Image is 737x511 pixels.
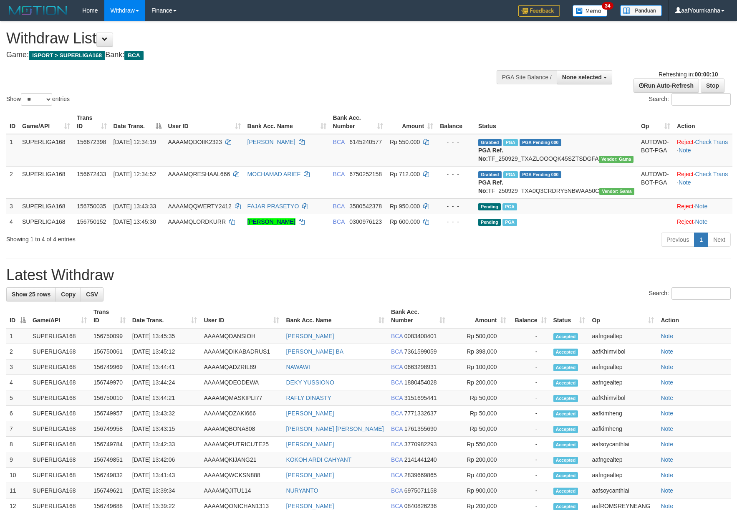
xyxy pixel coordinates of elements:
[129,359,201,375] td: [DATE] 13:44:41
[478,171,502,178] span: Grabbed
[349,139,382,145] span: Copy 6145240577 to clipboard
[333,218,345,225] span: BCA
[90,437,129,452] td: 156749784
[674,214,732,229] td: ·
[29,328,90,344] td: SUPERLIGA168
[588,390,657,406] td: aafKhimvibol
[510,468,550,483] td: -
[6,166,19,198] td: 2
[6,328,29,344] td: 1
[6,452,29,468] td: 9
[129,304,201,328] th: Date Trans.: activate to sort column ascending
[510,483,550,498] td: -
[478,179,503,194] b: PGA Ref. No:
[29,344,90,359] td: SUPERLIGA168
[90,304,129,328] th: Trans ID: activate to sort column ascending
[520,139,561,146] span: PGA Pending
[634,78,699,93] a: Run Auto-Refresh
[77,218,106,225] span: 156750152
[129,390,201,406] td: [DATE] 13:44:21
[390,171,420,177] span: Rp 712.000
[510,421,550,437] td: -
[6,4,70,17] img: MOTION_logo.png
[6,390,29,406] td: 5
[674,134,732,167] td: · ·
[553,441,578,448] span: Accepted
[286,472,334,478] a: [PERSON_NAME]
[404,410,437,417] span: Copy 7771332637 to clipboard
[475,134,638,167] td: TF_250929_TXAZLOOOQK45SZTSDGFA
[638,110,674,134] th: Op: activate to sort column ascending
[200,344,283,359] td: AAAAMQDIKABADRUS1
[661,487,673,494] a: Note
[6,214,19,229] td: 4
[165,110,244,134] th: User ID: activate to sort column ascending
[29,359,90,375] td: SUPERLIGA168
[19,134,73,167] td: SUPERLIGA168
[349,218,382,225] span: Copy 0300976123 to clipboard
[391,410,403,417] span: BCA
[661,410,673,417] a: Note
[553,457,578,464] span: Accepted
[404,487,437,494] span: Copy 6975071158 to clipboard
[129,406,201,421] td: [DATE] 13:43:32
[638,166,674,198] td: AUTOWD-BOT-PGA
[550,304,589,328] th: Status: activate to sort column ascending
[440,218,472,226] div: - - -
[661,425,673,432] a: Note
[21,93,52,106] select: Showentries
[73,110,110,134] th: Trans ID: activate to sort column ascending
[510,437,550,452] td: -
[6,110,19,134] th: ID
[674,166,732,198] td: · ·
[553,395,578,402] span: Accepted
[200,328,283,344] td: AAAAMQDANSIOH
[404,425,437,432] span: Copy 1761355690 to clipboard
[502,203,517,210] span: Marked by aafsoycanthlai
[286,441,334,448] a: [PERSON_NAME]
[129,468,201,483] td: [DATE] 13:41:43
[168,203,232,210] span: AAAAMQQWERTY2412
[168,139,222,145] span: AAAAMQDOIIK2323
[553,379,578,387] span: Accepted
[679,179,691,186] a: Note
[247,139,295,145] a: [PERSON_NAME]
[661,472,673,478] a: Note
[599,188,634,195] span: Vendor URL: https://trx31.1velocity.biz
[286,410,334,417] a: [PERSON_NAME]
[12,291,50,298] span: Show 25 rows
[475,166,638,198] td: TF_250929_TXA0Q3CRDRY5NBWAA50C
[391,487,403,494] span: BCA
[386,110,437,134] th: Amount: activate to sort column ascending
[510,344,550,359] td: -
[56,287,81,301] a: Copy
[77,203,106,210] span: 156750035
[649,287,731,300] label: Search:
[333,203,345,210] span: BCA
[349,203,382,210] span: Copy 3580542378 to clipboard
[553,472,578,479] span: Accepted
[449,304,510,328] th: Amount: activate to sort column ascending
[90,452,129,468] td: 156749851
[638,134,674,167] td: AUTOWD-BOT-PGA
[391,348,403,355] span: BCA
[77,139,106,145] span: 156672398
[388,304,449,328] th: Bank Acc. Number: activate to sort column ascending
[588,328,657,344] td: aafngealtep
[61,291,76,298] span: Copy
[449,437,510,452] td: Rp 550,000
[286,503,334,509] a: [PERSON_NAME]
[553,503,578,510] span: Accepted
[200,452,283,468] td: AAAAMQKIJANG21
[244,110,330,134] th: Bank Acc. Name: activate to sort column ascending
[19,198,73,214] td: SUPERLIGA168
[674,110,732,134] th: Action
[661,333,673,339] a: Note
[674,198,732,214] td: ·
[657,304,731,328] th: Action
[440,202,472,210] div: - - -
[449,390,510,406] td: Rp 50,000
[29,421,90,437] td: SUPERLIGA168
[19,110,73,134] th: Game/API: activate to sort column ascending
[404,456,437,463] span: Copy 2141441240 to clipboard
